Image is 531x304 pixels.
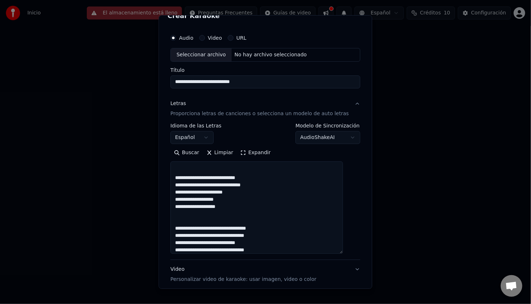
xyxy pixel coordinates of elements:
[236,35,246,40] label: URL
[170,94,360,123] button: LetrasProporciona letras de canciones o selecciona un modelo de auto letras
[170,110,349,117] p: Proporciona letras de canciones o selecciona un modelo de auto letras
[170,123,222,128] label: Idioma de las Letras
[168,13,363,19] h2: Crear Karaoke
[170,266,316,283] div: Video
[208,35,222,40] label: Video
[232,51,310,58] div: No hay archivo seleccionado
[203,147,237,158] button: Limpiar
[170,100,186,107] div: Letras
[237,147,275,158] button: Expandir
[296,123,361,128] label: Modelo de Sincronización
[170,276,316,283] p: Personalizar video de karaoke: usar imagen, video o color
[171,48,232,61] div: Seleccionar archivo
[170,147,203,158] button: Buscar
[179,35,193,40] label: Audio
[170,260,360,289] button: VideoPersonalizar video de karaoke: usar imagen, video o color
[170,123,360,260] div: LetrasProporciona letras de canciones o selecciona un modelo de auto letras
[170,68,360,73] label: Título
